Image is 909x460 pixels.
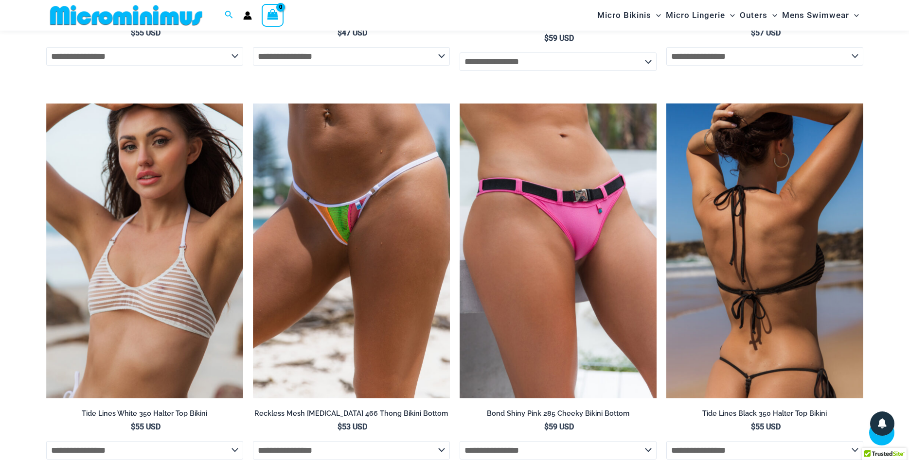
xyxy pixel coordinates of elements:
[737,3,780,28] a: OutersMenu ToggleMenu Toggle
[751,28,755,37] span: $
[253,103,450,399] a: Reckless Mesh High Voltage 466 Thong 01Reckless Mesh High Voltage 3480 Crop Top 466 Thong 01Reckl...
[253,409,450,422] a: Reckless Mesh [MEDICAL_DATA] 466 Thong Bikini Bottom
[725,3,735,28] span: Menu Toggle
[782,3,849,28] span: Mens Swimwear
[46,103,243,399] img: Tide Lines White 350 Halter Top 01
[131,422,135,431] span: $
[46,409,243,422] a: Tide Lines White 350 Halter Top Bikini
[338,28,342,37] span: $
[46,409,243,418] h2: Tide Lines White 350 Halter Top Bikini
[131,28,160,37] bdi: 55 USD
[780,3,861,28] a: Mens SwimwearMenu ToggleMenu Toggle
[544,422,574,431] bdi: 59 USD
[460,103,657,399] a: Bond Shiny Pink 285 Cheeky 02v22Bond Shiny Pink 285 Cheeky 031Bond Shiny Pink 285 Cheeky 031
[253,409,450,418] h2: Reckless Mesh [MEDICAL_DATA] 466 Thong Bikini Bottom
[338,422,367,431] bdi: 53 USD
[767,3,777,28] span: Menu Toggle
[243,11,252,20] a: Account icon link
[338,422,342,431] span: $
[253,103,450,399] img: Reckless Mesh High Voltage 466 Thong 01
[666,409,863,422] a: Tide Lines Black 350 Halter Top Bikini
[225,9,233,21] a: Search icon link
[663,3,737,28] a: Micro LingerieMenu ToggleMenu Toggle
[46,103,243,399] a: Tide Lines White 350 Halter Top 01Tide Lines White 350 Halter Top 480 MicroTide Lines White 350 H...
[595,3,663,28] a: Micro BikinisMenu ToggleMenu Toggle
[593,1,863,29] nav: Site Navigation
[651,3,661,28] span: Menu Toggle
[597,3,651,28] span: Micro Bikinis
[849,3,859,28] span: Menu Toggle
[740,3,767,28] span: Outers
[338,28,367,37] bdi: 47 USD
[460,409,657,422] a: Bond Shiny Pink 285 Cheeky Bikini Bottom
[460,409,657,418] h2: Bond Shiny Pink 285 Cheeky Bikini Bottom
[544,34,574,43] bdi: 59 USD
[46,4,206,26] img: MM SHOP LOGO FLAT
[666,3,725,28] span: Micro Lingerie
[131,28,135,37] span: $
[460,103,657,399] img: Bond Shiny Pink 285 Cheeky 02v22
[666,103,863,399] img: Tide Lines Black 350 Halter Top 480 Micro 01
[131,422,160,431] bdi: 55 USD
[666,103,863,399] a: Tide Lines Black 350 Halter Top 01Tide Lines Black 350 Halter Top 480 Micro 01Tide Lines Black 35...
[751,28,781,37] bdi: 57 USD
[666,409,863,418] h2: Tide Lines Black 350 Halter Top Bikini
[751,422,755,431] span: $
[544,422,549,431] span: $
[262,4,284,26] a: View Shopping Cart, empty
[544,34,549,43] span: $
[751,422,781,431] bdi: 55 USD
